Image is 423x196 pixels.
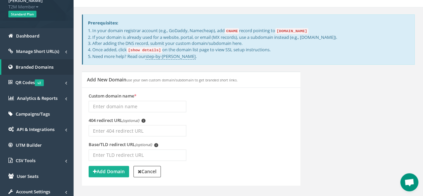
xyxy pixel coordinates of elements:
span: v2 [35,79,44,86]
input: Enter TLD redirect URL [89,149,186,161]
span: Manage Short URL(s) [16,48,59,54]
a: step-by-[PERSON_NAME] [145,53,196,60]
a: Cancel [133,166,161,177]
code: [DOMAIN_NAME] [275,28,308,34]
span: Analytics & Reports [17,95,58,101]
span: UTM Builder [16,142,42,148]
code: CNAME [225,28,239,34]
h5: Add New Domain [87,77,238,82]
input: Enter domain name [89,101,186,112]
a: Open chat [400,173,418,191]
strong: Add Domain [93,168,125,175]
input: Enter 404 redirect URL [89,125,186,136]
span: Dashboard [16,33,39,39]
span: Account Settings [16,189,50,195]
span: Branded Domains [16,64,54,70]
strong: Cancel [138,168,156,175]
span: i [154,143,158,147]
em: (optional) [135,142,152,147]
label: Custom domain name [89,93,136,99]
span: Standard Plan [8,11,36,17]
em: (optional) [122,118,139,123]
span: API & Integrations [17,126,55,132]
p: 1. In your domain registrar account (e.g., GoDaddy, Namecheap), add record pointing to 2. If your... [88,27,409,59]
span: QR Codes [15,79,44,85]
span: User Seats [17,173,38,179]
label: 404 redirect URL [89,117,145,124]
span: Campaigns/Tags [16,111,50,117]
small: use your own custom domain/subdomain to get branded short links. [126,78,238,82]
strong: Prerequisites: [88,20,118,26]
span: T2M Member [8,4,65,10]
code: [show details] [127,47,162,53]
label: Base/TLD redirect URL [89,141,158,148]
button: Add Domain [89,166,129,177]
span: i [141,119,145,123]
span: CSV Tools [16,157,35,164]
